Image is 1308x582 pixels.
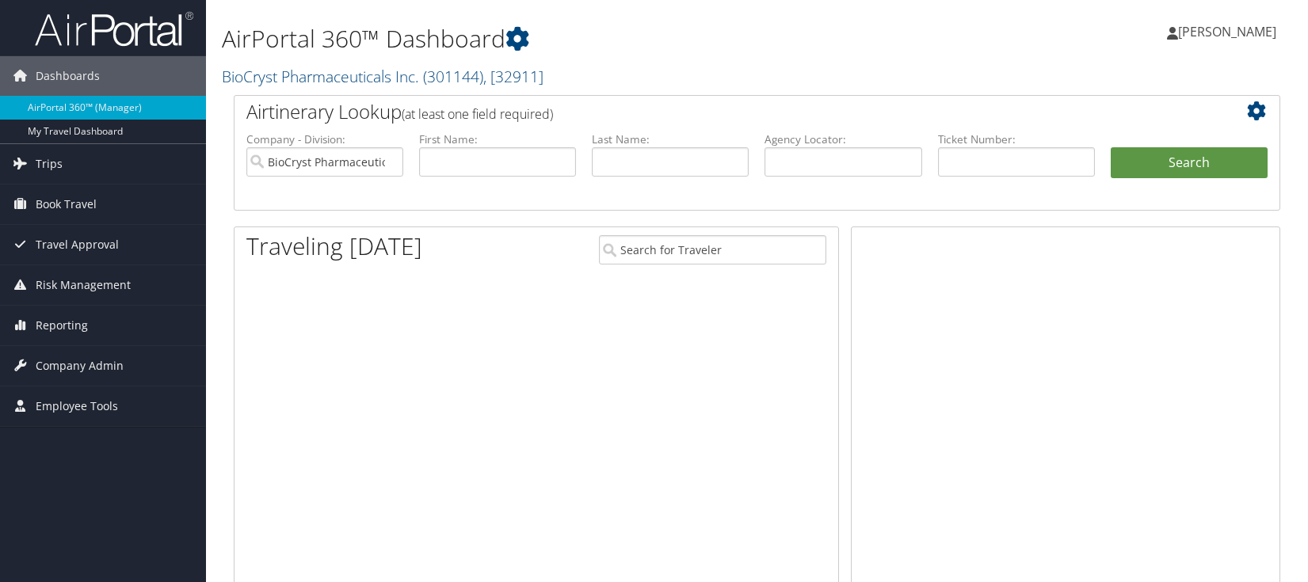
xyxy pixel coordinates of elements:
[483,66,543,87] span: , [ 32911 ]
[36,306,88,345] span: Reporting
[765,131,921,147] label: Agency Locator:
[36,386,118,426] span: Employee Tools
[36,346,124,386] span: Company Admin
[423,66,483,87] span: ( 301144 )
[246,131,403,147] label: Company - Division:
[36,265,131,305] span: Risk Management
[1111,147,1268,179] button: Search
[1178,23,1276,40] span: [PERSON_NAME]
[36,225,119,264] span: Travel Approval
[36,56,100,96] span: Dashboards
[222,66,543,87] a: BioCryst Pharmaceuticals Inc.
[599,235,827,264] input: Search for Traveler
[35,10,193,48] img: airportal-logo.png
[1167,8,1292,55] a: [PERSON_NAME]
[938,131,1095,147] label: Ticket Number:
[222,22,936,55] h1: AirPortal 360™ Dashboard
[36,144,63,184] span: Trips
[36,184,97,224] span: Book Travel
[246,98,1180,125] h2: Airtinerary Lookup
[246,230,422,263] h1: Traveling [DATE]
[419,131,576,147] label: First Name:
[402,105,553,123] span: (at least one field required)
[592,131,749,147] label: Last Name:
